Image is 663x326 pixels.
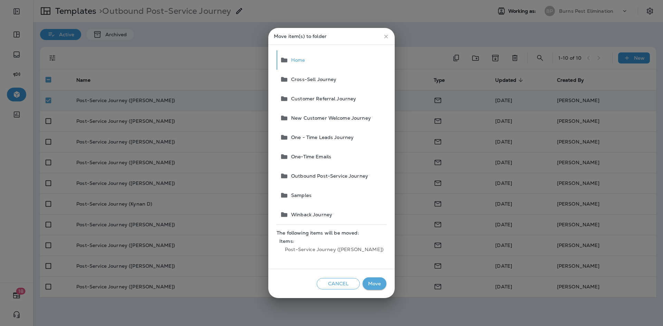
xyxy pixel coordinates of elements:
button: Winback Journey [277,205,386,224]
button: Move [363,277,386,290]
button: New Customer Welcome Journey [277,108,386,128]
button: One - Time Leads Journey [277,128,386,147]
button: Cross-Sell Journey [277,70,386,89]
span: Customer Referral Journey [288,96,356,101]
span: One - Time Leads Journey [288,135,354,140]
button: Customer Referral Journey [277,89,386,108]
span: One-Time Emails [288,154,331,159]
span: Items: [279,238,384,244]
span: Post-Service Journey ([PERSON_NAME]) [279,244,384,255]
button: close [380,31,392,42]
button: Samples [277,186,386,205]
button: Home [277,50,386,70]
button: One-Time Emails [277,147,386,166]
span: Samples [288,192,311,198]
span: Winback Journey [288,212,332,217]
span: Home [288,57,305,63]
p: Move item(s) to folder [274,33,389,39]
span: Cross-Sell Journey [288,77,337,82]
button: Cancel [317,278,360,289]
span: The following items will be moved: [277,230,386,236]
span: New Customer Welcome Journey [288,115,371,121]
